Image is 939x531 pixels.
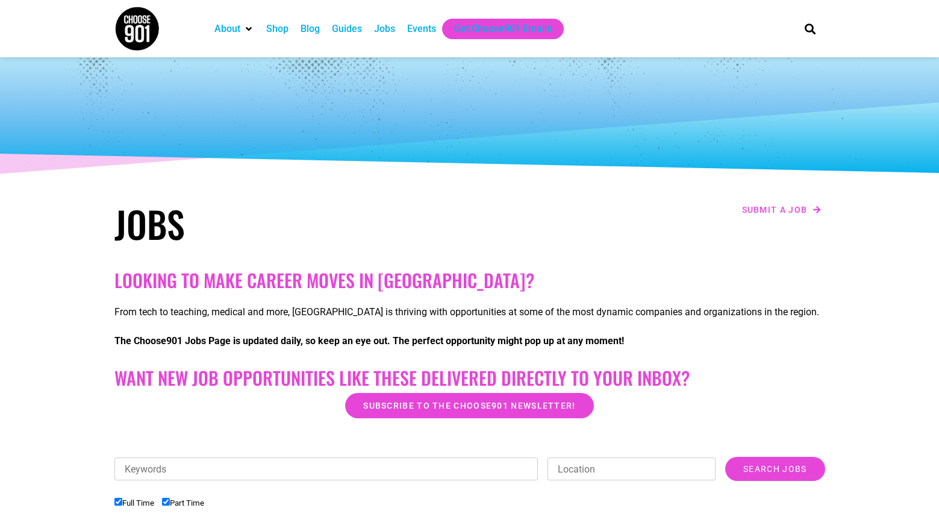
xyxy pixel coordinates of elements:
a: Shop [266,22,289,36]
a: Events [407,22,436,36]
h2: Looking to make career moves in [GEOGRAPHIC_DATA]? [114,269,825,291]
span: Subscribe to the Choose901 newsletter! [363,401,575,410]
label: Full Time [114,498,154,507]
a: About [214,22,240,36]
p: From tech to teaching, medical and more, [GEOGRAPHIC_DATA] is thriving with opportunities at some... [114,305,825,319]
input: Keywords [114,457,538,480]
strong: The Choose901 Jobs Page is updated daily, so keep an eye out. The perfect opportunity might pop u... [114,335,624,347]
h2: Want New Job Opportunities like these Delivered Directly to your Inbox? [114,367,825,389]
input: Full Time [114,498,122,506]
input: Part Time [162,498,170,506]
a: Get Choose901 Emails [454,22,552,36]
span: Submit a job [742,206,808,214]
a: Blog [301,22,320,36]
input: Location [547,457,716,480]
a: Guides [332,22,362,36]
nav: Main nav [208,19,784,39]
a: Submit a job [738,202,825,218]
div: About [208,19,260,39]
a: Jobs [374,22,395,36]
input: Search Jobs [725,457,825,481]
h1: Jobs [114,202,464,245]
label: Part Time [162,498,204,507]
a: Subscribe to the Choose901 newsletter! [345,393,593,418]
div: Search [800,19,820,39]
